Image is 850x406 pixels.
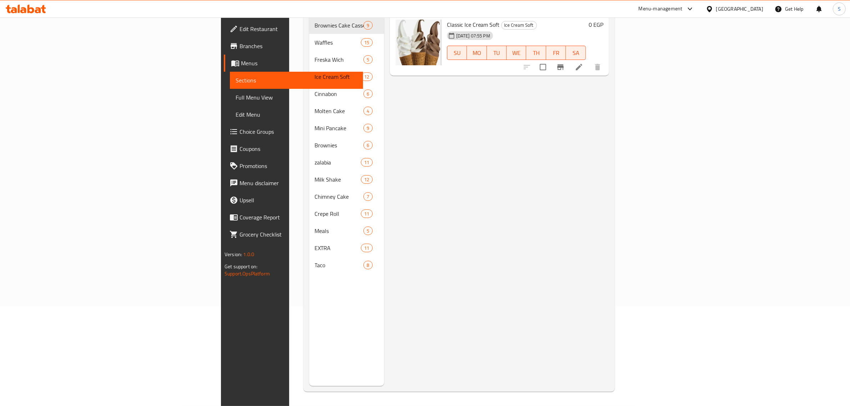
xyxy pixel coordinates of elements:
[309,222,384,239] div: Meals5
[501,21,537,30] div: Ice Cream Soft
[240,42,357,50] span: Branches
[315,90,364,98] span: Cinnabon
[507,46,526,60] button: WE
[396,20,441,65] img: Classic Ice Cream Soft
[549,48,563,58] span: FR
[315,21,364,30] span: Brownies Cake Casseroles
[315,192,364,201] div: Chimney Cake
[450,48,464,58] span: SU
[315,141,364,149] span: Brownies
[361,39,372,46] span: 15
[225,269,270,278] a: Support.OpsPlatform
[838,5,841,13] span: S
[363,192,372,201] div: items
[240,144,357,153] span: Coupons
[240,230,357,239] span: Grocery Checklist
[240,25,357,33] span: Edit Restaurant
[309,51,384,68] div: Freska Wich5
[361,210,372,217] span: 11
[467,46,487,60] button: MO
[361,159,372,166] span: 11
[529,48,543,58] span: TH
[363,141,372,149] div: items
[309,120,384,137] div: Mini Pancake9
[241,59,357,67] span: Menus
[447,46,467,60] button: SU
[546,46,566,60] button: FR
[315,261,364,269] span: Taco
[364,108,372,115] span: 4
[243,250,254,259] span: 1.0.0
[236,76,357,85] span: Sections
[490,48,504,58] span: TU
[363,261,372,269] div: items
[315,158,361,167] span: zalabia
[315,38,361,47] div: Waffles
[364,193,372,200] span: 7
[230,106,363,123] a: Edit Menu
[364,91,372,97] span: 6
[309,137,384,154] div: Brownies6
[363,124,372,132] div: items
[236,110,357,119] span: Edit Menu
[315,107,364,115] div: Molten Cake
[224,192,363,209] a: Upsell
[566,46,585,60] button: SA
[364,125,372,132] span: 9
[509,48,523,58] span: WE
[240,196,357,204] span: Upsell
[224,123,363,140] a: Choice Groups
[361,158,372,167] div: items
[453,32,493,39] span: [DATE] 07:55 PM
[309,188,384,205] div: Chimney Cake7
[575,63,583,71] a: Edit menu item
[363,90,372,98] div: items
[225,250,242,259] span: Version:
[240,213,357,222] span: Coverage Report
[315,124,364,132] span: Mini Pancake
[315,55,364,64] span: Freska Wich
[309,68,384,85] div: Ice Cream Soft12
[552,59,569,76] button: Branch-specific-item
[240,162,357,170] span: Promotions
[240,127,357,136] span: Choice Groups
[309,257,384,274] div: Taco8
[309,171,384,188] div: Milk Shake12
[535,60,550,75] span: Select to update
[224,37,363,55] a: Branches
[470,48,484,58] span: MO
[225,262,257,271] span: Get support on:
[309,85,384,102] div: Cinnabon6
[589,20,603,30] h6: 0 EGP
[447,19,500,30] span: Classic Ice Cream Soft
[364,22,372,29] span: 9
[315,72,361,81] span: Ice Cream Soft
[361,72,372,81] div: items
[309,239,384,257] div: EXTRA11
[639,5,683,13] div: Menu-management
[315,209,361,218] div: Crepe Roll
[230,89,363,106] a: Full Menu View
[361,244,372,252] div: items
[224,140,363,157] a: Coupons
[309,17,384,34] div: Brownies Cake Casseroles9
[716,5,763,13] div: [GEOGRAPHIC_DATA]
[236,93,357,102] span: Full Menu View
[361,245,372,252] span: 11
[309,102,384,120] div: Molten Cake4
[361,73,372,80] span: 12
[309,14,384,276] nav: Menu sections
[363,107,372,115] div: items
[315,227,364,235] span: Meals
[224,20,363,37] a: Edit Restaurant
[224,174,363,192] a: Menu disclaimer
[526,46,546,60] button: TH
[361,209,372,218] div: items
